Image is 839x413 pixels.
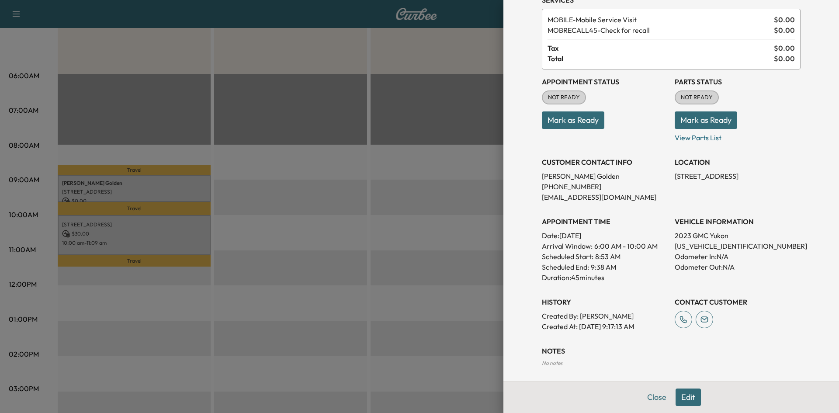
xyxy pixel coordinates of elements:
[675,111,737,129] button: Mark as Ready
[542,241,668,251] p: Arrival Window:
[542,272,668,283] p: Duration: 45 minutes
[542,76,668,87] h3: Appointment Status
[542,111,604,129] button: Mark as Ready
[774,25,795,35] span: $ 0.00
[675,157,801,167] h3: LOCATION
[591,262,616,272] p: 9:38 AM
[675,76,801,87] h3: Parts Status
[542,181,668,192] p: [PHONE_NUMBER]
[595,251,621,262] p: 8:53 AM
[641,389,672,406] button: Close
[548,43,774,53] span: Tax
[675,216,801,227] h3: VEHICLE INFORMATION
[542,360,801,367] div: No notes
[542,230,668,241] p: Date: [DATE]
[542,171,668,181] p: [PERSON_NAME] Golden
[675,251,801,262] p: Odometer In: N/A
[676,389,701,406] button: Edit
[548,14,770,25] span: Mobile Service Visit
[542,381,801,389] h3: Repair Order number
[675,171,801,181] p: [STREET_ADDRESS]
[542,262,589,272] p: Scheduled End:
[774,53,795,64] span: $ 0.00
[548,53,774,64] span: Total
[542,216,668,227] h3: APPOINTMENT TIME
[542,192,668,202] p: [EMAIL_ADDRESS][DOMAIN_NAME]
[774,43,795,53] span: $ 0.00
[542,297,668,307] h3: History
[542,311,668,321] p: Created By : [PERSON_NAME]
[675,297,801,307] h3: CONTACT CUSTOMER
[675,129,801,143] p: View Parts List
[548,25,770,35] span: Check for recall
[675,230,801,241] p: 2023 GMC Yukon
[675,241,801,251] p: [US_VEHICLE_IDENTIFICATION_NUMBER]
[676,93,718,102] span: NOT READY
[542,321,668,332] p: Created At : [DATE] 9:17:13 AM
[542,346,801,356] h3: NOTES
[542,157,668,167] h3: CUSTOMER CONTACT INFO
[774,14,795,25] span: $ 0.00
[543,93,585,102] span: NOT READY
[594,241,658,251] span: 6:00 AM - 10:00 AM
[675,262,801,272] p: Odometer Out: N/A
[542,251,593,262] p: Scheduled Start:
